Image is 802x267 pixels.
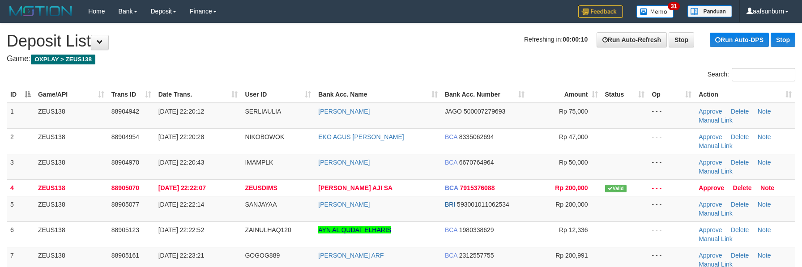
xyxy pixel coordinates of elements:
span: BCA [445,159,457,166]
a: Run Auto-DPS [710,33,769,47]
td: - - - [648,128,695,154]
a: Delete [731,108,749,115]
a: Approve [699,159,722,166]
a: Note [758,159,771,166]
a: Manual Link [699,210,733,217]
span: Rp 47,000 [559,133,588,140]
th: Bank Acc. Name: activate to sort column ascending [315,86,441,103]
a: AYN AL QUDAT ELHARIS [318,226,391,233]
span: 88905123 [111,226,139,233]
td: ZEUS138 [34,196,108,221]
a: Delete [731,159,749,166]
span: Rp 200,000 [555,201,588,208]
a: Note [758,201,771,208]
span: BCA [445,226,457,233]
span: Copy 7915376088 to clipboard [460,184,495,191]
a: [PERSON_NAME] [318,159,370,166]
span: JAGO [445,108,462,115]
span: [DATE] 22:20:28 [158,133,204,140]
td: 5 [7,196,34,221]
span: Copy 1980338629 to clipboard [459,226,494,233]
a: EKO AGUS [PERSON_NAME] [318,133,404,140]
th: Op: activate to sort column ascending [648,86,695,103]
a: Delete [731,201,749,208]
td: 4 [7,179,34,196]
a: Delete [731,133,749,140]
a: Approve [699,133,722,140]
span: Rp 50,000 [559,159,588,166]
span: SERLIAULIA [245,108,281,115]
img: Button%20Memo.svg [636,5,674,18]
span: IMAMPLK [245,159,273,166]
th: Action: activate to sort column ascending [695,86,795,103]
span: Copy 2312557755 to clipboard [459,252,494,259]
a: Note [758,226,771,233]
th: Amount: activate to sort column ascending [528,86,601,103]
span: Valid transaction [605,185,627,192]
td: 2 [7,128,34,154]
td: - - - [648,179,695,196]
span: 88904942 [111,108,139,115]
th: Game/API: activate to sort column ascending [34,86,108,103]
span: [DATE] 22:20:12 [158,108,204,115]
a: Note [758,108,771,115]
th: Status: activate to sort column ascending [601,86,648,103]
h4: Game: [7,55,795,64]
span: 88905070 [111,184,139,191]
a: Approve [699,201,722,208]
span: OXPLAY > ZEUS138 [31,55,95,64]
a: Approve [699,226,722,233]
span: 88904954 [111,133,139,140]
td: ZEUS138 [34,128,108,154]
a: Manual Link [699,117,733,124]
a: Stop [771,33,795,47]
td: - - - [648,154,695,179]
span: Copy 500007279693 to clipboard [464,108,505,115]
th: User ID: activate to sort column ascending [241,86,315,103]
a: [PERSON_NAME] ARF [318,252,384,259]
span: ZEUSDIMS [245,184,277,191]
a: [PERSON_NAME] [318,201,370,208]
span: 31 [668,2,680,10]
span: BCA [445,133,457,140]
td: - - - [648,196,695,221]
span: Rp 75,000 [559,108,588,115]
span: NIKOBOWOK [245,133,284,140]
a: Delete [731,252,749,259]
input: Search: [732,68,795,81]
span: 88905077 [111,201,139,208]
td: - - - [648,221,695,247]
span: [DATE] 22:22:07 [158,184,206,191]
a: Note [758,252,771,259]
span: 88905161 [111,252,139,259]
span: [DATE] 22:20:43 [158,159,204,166]
span: [DATE] 22:23:21 [158,252,204,259]
span: 88904970 [111,159,139,166]
a: Manual Link [699,168,733,175]
span: BCA [445,252,457,259]
a: Delete [731,226,749,233]
img: MOTION_logo.png [7,4,75,18]
span: ZAINULHAQ120 [245,226,291,233]
td: 1 [7,103,34,129]
span: Rp 200,991 [555,252,588,259]
img: Feedback.jpg [578,5,623,18]
a: Manual Link [699,235,733,242]
span: [DATE] 22:22:52 [158,226,204,233]
h1: Deposit List [7,32,795,50]
td: 6 [7,221,34,247]
span: Copy 593001011062534 to clipboard [457,201,509,208]
span: BRI [445,201,455,208]
span: SANJAYAA [245,201,277,208]
a: [PERSON_NAME] [318,108,370,115]
a: Note [760,184,774,191]
a: Manual Link [699,142,733,149]
td: ZEUS138 [34,221,108,247]
td: 3 [7,154,34,179]
td: ZEUS138 [34,103,108,129]
strong: 00:00:10 [563,36,588,43]
a: Approve [699,184,724,191]
span: Copy 6670764964 to clipboard [459,159,494,166]
span: Rp 12,336 [559,226,588,233]
a: Stop [669,32,694,47]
